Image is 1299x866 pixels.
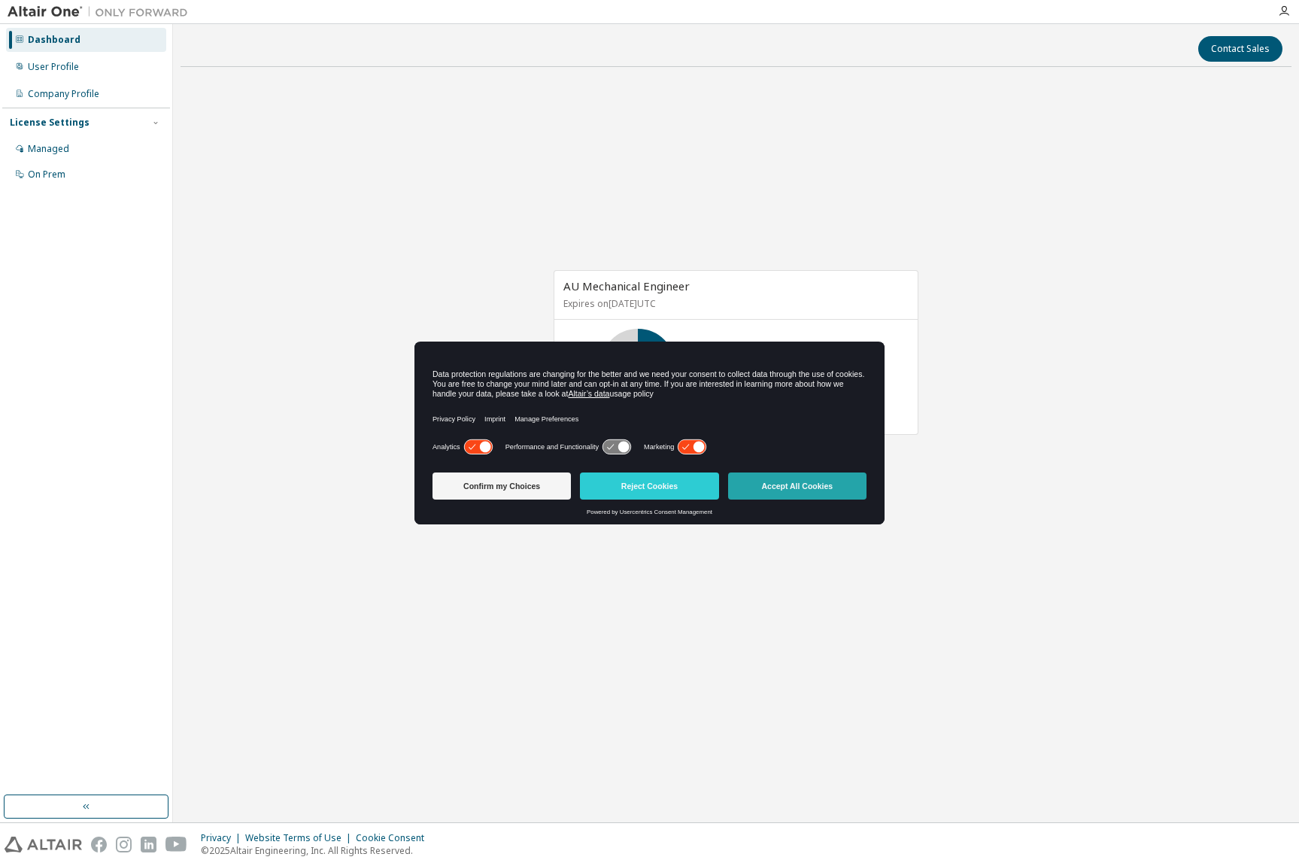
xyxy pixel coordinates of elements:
[28,143,69,155] div: Managed
[28,61,79,73] div: User Profile
[8,5,196,20] img: Altair One
[10,117,90,129] div: License Settings
[165,837,187,852] img: youtube.svg
[356,832,433,844] div: Cookie Consent
[28,34,80,46] div: Dashboard
[5,837,82,852] img: altair_logo.svg
[201,832,245,844] div: Privacy
[245,832,356,844] div: Website Terms of Use
[563,297,905,310] p: Expires on [DATE] UTC
[91,837,107,852] img: facebook.svg
[28,169,65,181] div: On Prem
[563,278,690,293] span: AU Mechanical Engineer
[116,837,132,852] img: instagram.svg
[1198,36,1282,62] button: Contact Sales
[28,88,99,100] div: Company Profile
[201,844,433,857] p: © 2025 Altair Engineering, Inc. All Rights Reserved.
[141,837,156,852] img: linkedin.svg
